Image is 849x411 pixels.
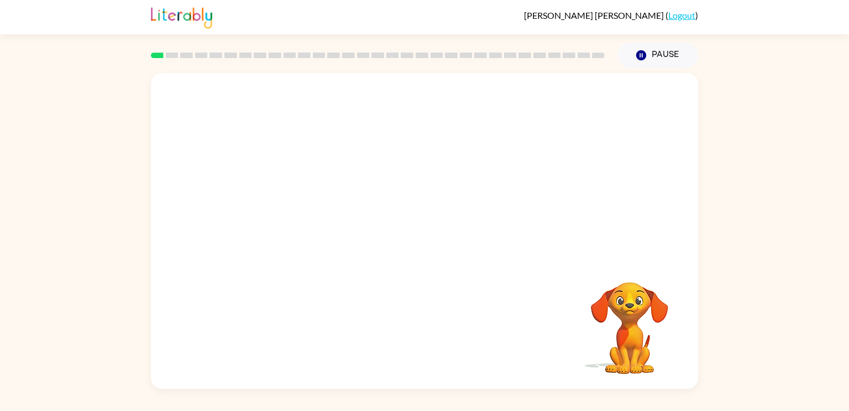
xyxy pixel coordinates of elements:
div: ( ) [524,10,698,20]
video: Your browser must support playing .mp4 files to use Literably. Please try using another browser. [574,265,685,376]
span: [PERSON_NAME] [PERSON_NAME] [524,10,665,20]
button: Pause [618,43,698,68]
a: Logout [668,10,695,20]
img: Literably [151,4,212,29]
